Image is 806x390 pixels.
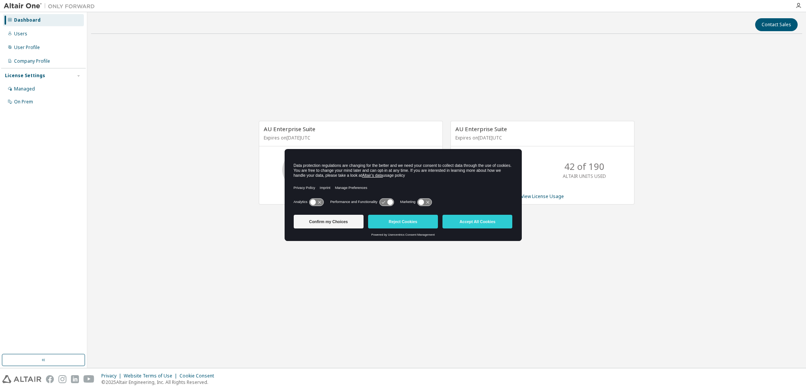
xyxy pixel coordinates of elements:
p: 42 of 190 [564,160,604,173]
p: Expires on [DATE] UTC [455,135,628,141]
div: Company Profile [14,58,50,64]
span: AU Enterprise Suite [455,125,507,133]
img: youtube.svg [83,375,94,383]
p: ALTAIR UNITS USED [563,173,606,179]
div: Dashboard [14,17,41,23]
div: Cookie Consent [179,373,219,379]
div: Users [14,31,27,37]
img: facebook.svg [46,375,54,383]
img: instagram.svg [58,375,66,383]
span: AU Enterprise Suite [264,125,315,133]
p: © 2025 Altair Engineering, Inc. All Rights Reserved. [101,379,219,385]
p: Expires on [DATE] UTC [264,135,436,141]
div: Website Terms of Use [124,373,179,379]
div: Privacy [101,373,124,379]
a: View License Usage [521,193,564,200]
div: User Profile [14,44,40,51]
img: Altair One [4,2,99,10]
img: linkedin.svg [71,375,79,383]
div: License Settings [5,73,45,79]
div: Managed [14,86,35,92]
button: Contact Sales [755,18,798,31]
img: altair_logo.svg [2,375,41,383]
div: On Prem [14,99,33,105]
